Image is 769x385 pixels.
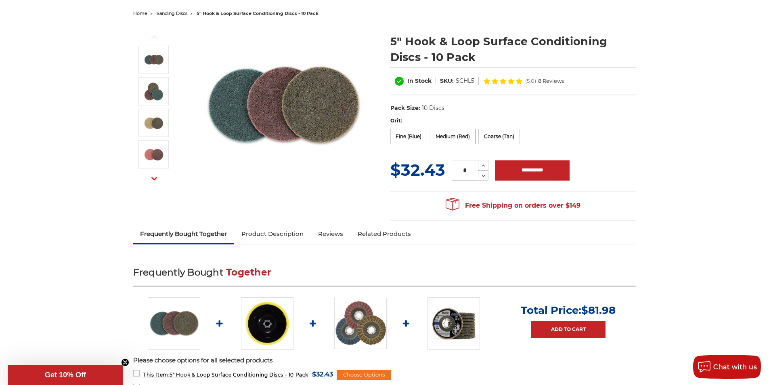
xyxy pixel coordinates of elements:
span: 5" hook & loop surface conditioning discs - 10 pack [197,11,318,16]
img: 5 inch surface conditioning discs [148,297,200,350]
a: Product Description [234,225,311,243]
span: Get 10% Off [45,371,86,379]
dd: 10 Discs [422,104,444,112]
img: 5 inch surface conditioning discs [202,25,364,187]
span: 8 Reviews [538,78,564,84]
span: Frequently Bought [133,267,223,278]
dt: SKU: [440,77,454,85]
a: Reviews [311,225,350,243]
a: Related Products [350,225,418,243]
div: Get 10% OffClose teaser [8,365,123,385]
span: $81.98 [581,304,616,317]
a: Frequently Bought Together [133,225,235,243]
span: Together [226,267,271,278]
a: Add to Cart [531,321,606,338]
dd: SCHL5 [456,77,474,85]
span: $32.43 [390,160,445,180]
button: Next [145,170,164,187]
span: $32.43 [312,369,333,380]
h1: 5" Hook & Loop Surface Conditioning Discs - 10 Pack [390,34,636,65]
span: 5" Hook & Loop Surface Conditioning Discs - 10 Pack [143,372,308,378]
img: 5 inch surface conditioning discs [144,50,164,70]
a: sanding discs [157,11,187,16]
button: Chat with us [693,355,761,379]
span: Chat with us [713,363,757,371]
span: In Stock [407,77,432,84]
p: Please choose options for all selected products [133,356,636,365]
a: home [133,11,147,16]
div: Choose Options [337,370,391,380]
button: Close teaser [121,358,129,366]
span: (5.0) [525,78,536,84]
p: Total Price: [521,304,616,317]
img: medium red 5 inch hook and loop surface conditioning disc [144,144,164,164]
span: Free Shipping on orders over $149 [446,198,580,214]
dt: Pack Size: [390,104,420,112]
img: coarse tan 5 inch hook and loop surface conditioning disc [144,113,164,133]
strong: This Item: [143,372,170,378]
label: Grit: [390,117,636,125]
img: 5 inch non woven scotchbrite discs [144,81,164,101]
button: Previous [145,28,164,46]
